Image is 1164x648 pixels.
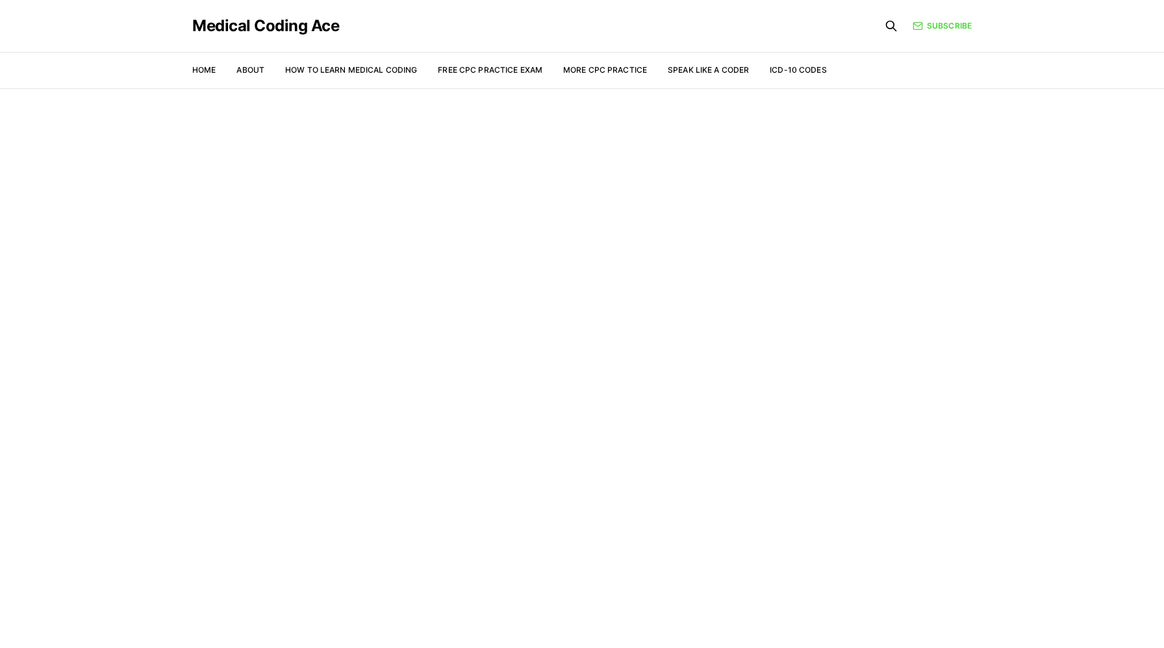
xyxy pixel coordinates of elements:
a: Free CPC Practice Exam [438,65,542,75]
a: About [236,65,264,75]
a: Home [192,65,216,75]
a: Subscribe [913,20,972,32]
a: Speak Like a Coder [668,65,749,75]
a: More CPC Practice [563,65,647,75]
a: ICD-10 Codes [770,65,826,75]
a: Medical Coding Ace [192,18,339,34]
a: How to Learn Medical Coding [285,65,417,75]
